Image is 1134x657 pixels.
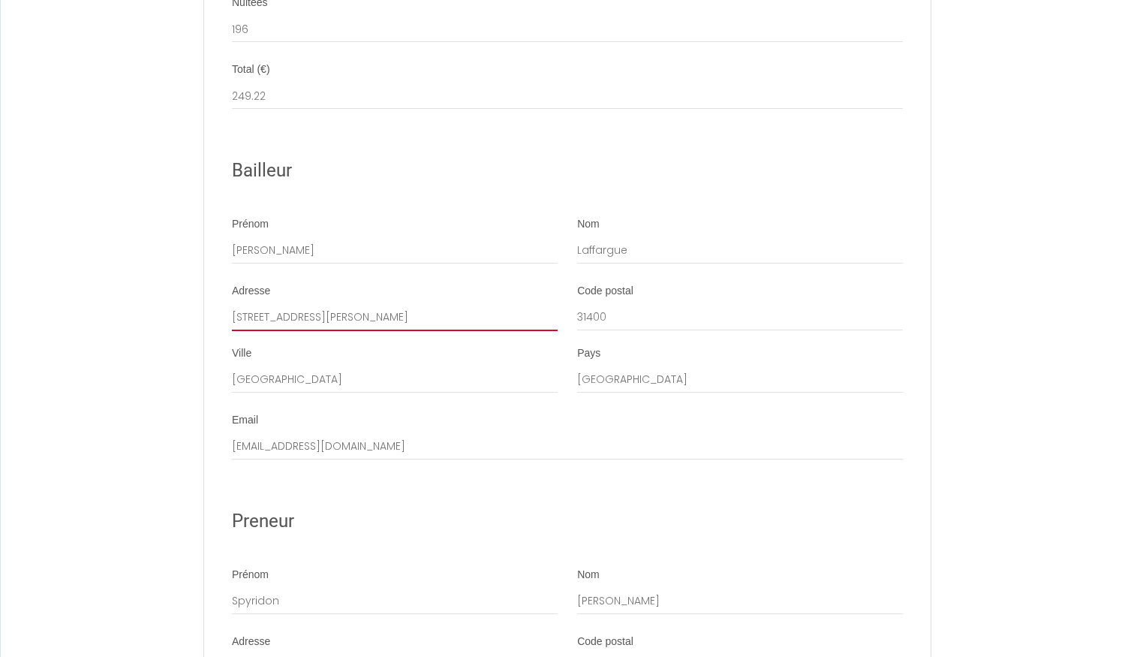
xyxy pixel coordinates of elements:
[577,568,600,583] label: Nom
[232,156,903,185] h2: Bailleur
[232,62,270,77] label: Total (€)
[232,284,270,299] label: Adresse
[577,634,633,649] label: Code postal
[232,413,258,428] label: Email
[232,217,269,232] label: Prénom
[232,634,270,649] label: Adresse
[232,346,251,361] label: Ville
[232,568,269,583] label: Prénom
[577,217,600,232] label: Nom
[577,346,600,361] label: Pays
[232,507,903,536] h2: Preneur
[577,284,633,299] label: Code postal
